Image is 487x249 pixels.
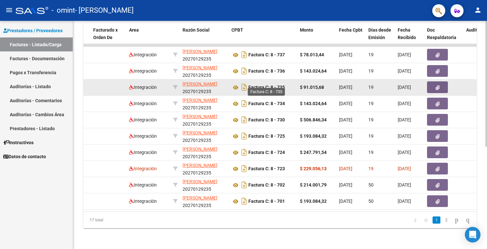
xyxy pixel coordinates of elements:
[129,150,157,155] span: Integración
[339,150,352,155] span: [DATE]
[183,129,226,143] div: 20270129235
[240,49,248,60] i: Descargar documento
[421,216,431,224] a: go to previous page
[240,98,248,109] i: Descargar documento
[3,27,63,34] span: Prestadores / Proveedores
[300,52,324,57] strong: $ 78.013,44
[129,199,157,204] span: Integración
[183,163,217,168] span: [PERSON_NAME]
[248,52,285,58] strong: Factura C: 8 - 737
[300,68,327,74] strong: $ 143.024,64
[368,68,374,74] span: 19
[463,216,472,224] a: go to last page
[3,139,34,146] span: Instructivos
[339,52,352,57] span: [DATE]
[75,3,134,18] span: - [PERSON_NAME]
[442,216,450,224] a: 2
[398,150,411,155] span: [DATE]
[398,101,411,106] span: [DATE]
[339,133,352,139] span: [DATE]
[129,133,157,139] span: Integración
[398,52,411,57] span: [DATE]
[183,98,217,103] span: [PERSON_NAME]
[183,27,210,33] span: Razón Social
[248,69,285,74] strong: Factura C: 8 - 736
[126,23,170,52] datatable-header-cell: Area
[183,81,217,87] span: [PERSON_NAME]
[5,6,13,14] mat-icon: menu
[129,27,139,33] span: Area
[129,117,157,122] span: Integración
[129,52,157,57] span: Integración
[300,101,327,106] strong: $ 143.024,64
[398,117,411,122] span: [DATE]
[129,182,157,187] span: Integración
[368,133,374,139] span: 19
[229,23,297,52] datatable-header-cell: CPBT
[129,101,157,106] span: Integración
[183,178,226,192] div: 20270129235
[248,134,285,139] strong: Factura C: 8 - 725
[366,23,395,52] datatable-header-cell: Días desde Emisión
[180,23,229,52] datatable-header-cell: Razón Social
[183,162,226,175] div: 20270129235
[240,82,248,92] i: Descargar documento
[339,27,362,33] span: Fecha Cpbt
[248,183,285,188] strong: Factura C: 8 - 702
[183,49,217,54] span: [PERSON_NAME]
[465,227,480,242] div: Open Intercom Messenger
[129,68,157,74] span: Integración
[183,65,217,70] span: [PERSON_NAME]
[368,166,374,171] span: 19
[300,150,327,155] strong: $ 247.791,54
[339,101,352,106] span: [DATE]
[300,133,327,139] strong: $ 193.084,32
[183,64,226,78] div: 20270129235
[183,146,217,152] span: [PERSON_NAME]
[300,182,327,187] strong: $ 214.001,79
[300,117,327,122] strong: $ 506.846,34
[452,216,461,224] a: go to next page
[240,147,248,158] i: Descargar documento
[339,199,352,204] span: [DATE]
[248,101,285,106] strong: Factura C: 8 - 734
[83,212,161,228] div: 17 total
[398,199,411,204] span: [DATE]
[395,23,424,52] datatable-header-cell: Fecha Recibido
[368,101,374,106] span: 19
[368,182,374,187] span: 50
[398,182,411,187] span: [DATE]
[441,214,451,226] li: page 2
[466,27,485,33] span: Auditoria
[368,199,374,204] span: 50
[183,130,217,135] span: [PERSON_NAME]
[183,113,226,127] div: 20270129235
[183,48,226,62] div: 20270129235
[240,180,248,190] i: Descargar documento
[240,115,248,125] i: Descargar documento
[240,196,248,206] i: Descargar documento
[339,68,352,74] span: [DATE]
[424,23,464,52] datatable-header-cell: Doc Respaldatoria
[368,27,391,40] span: Días desde Emisión
[183,114,217,119] span: [PERSON_NAME]
[93,27,118,40] span: Facturado x Orden De
[474,6,482,14] mat-icon: person
[300,85,324,90] strong: $ 91.015,68
[336,23,366,52] datatable-header-cell: Fecha Cpbt
[433,216,440,224] a: 1
[129,85,157,90] span: Integración
[398,27,416,40] span: Fecha Recibido
[368,150,374,155] span: 19
[248,150,285,155] strong: Factura C: 8 - 724
[300,166,327,171] strong: $ 229.056,13
[411,216,420,224] a: go to first page
[248,199,285,204] strong: Factura C: 8 - 701
[339,182,352,187] span: [DATE]
[398,85,411,90] span: [DATE]
[183,179,217,184] span: [PERSON_NAME]
[368,117,374,122] span: 19
[300,199,327,204] strong: $ 193.084,32
[248,118,285,123] strong: Factura C: 8 - 730
[183,97,226,110] div: 20270129235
